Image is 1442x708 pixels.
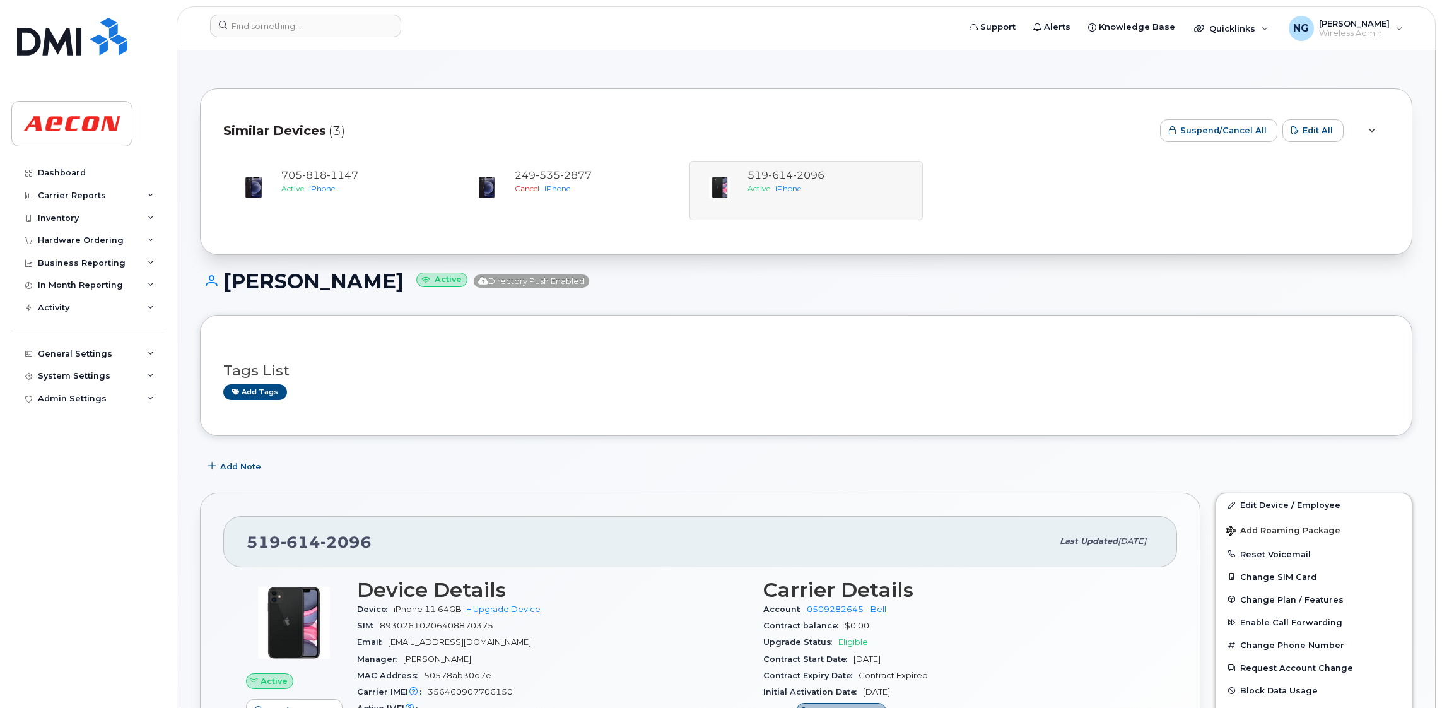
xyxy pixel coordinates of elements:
span: Email [357,637,388,647]
span: MAC Address [357,671,424,680]
span: Last updated [1060,536,1118,546]
span: [DATE] [853,654,881,664]
h3: Tags List [223,363,1389,379]
span: Add Roaming Package [1226,526,1340,538]
span: Directory Push Enabled [474,274,589,288]
span: Similar Devices [223,122,326,140]
button: Edit All [1282,119,1344,142]
a: 7058181147ActiveiPhone [231,168,449,213]
img: iPhone_12.jpg [241,175,266,200]
span: 1147 [327,169,358,181]
a: + Upgrade Device [467,605,541,614]
span: Active [261,675,288,687]
span: [DATE] [863,687,890,697]
span: Add Note [220,461,261,473]
span: Suspend/Cancel All [1180,124,1267,136]
span: 818 [302,169,327,181]
span: 50578ab30d7e [424,671,491,680]
button: Suspend/Cancel All [1160,119,1277,142]
a: 0509282645 - Bell [807,605,886,614]
span: Edit All [1303,124,1333,136]
span: 705 [281,169,358,181]
span: Account [763,605,807,614]
span: $0.00 [845,621,869,630]
span: 2096 [320,533,372,552]
span: Device [357,605,394,614]
h3: Device Details [357,579,748,601]
button: Enable Call Forwarding [1216,611,1412,634]
span: 535 [536,169,560,181]
span: Contract Expired [859,671,928,680]
a: 2495352877CanceliPhone [464,168,683,213]
span: Contract Start Date [763,654,853,664]
button: Add Roaming Package [1216,517,1412,543]
span: Manager [357,654,403,664]
span: Enable Call Forwarding [1240,618,1342,627]
h1: [PERSON_NAME] [200,270,1412,292]
span: iPhone 11 64GB [394,605,462,614]
button: Change Phone Number [1216,634,1412,656]
span: Upgrade Status [763,637,838,647]
span: Active [281,184,304,193]
span: [EMAIL_ADDRESS][DOMAIN_NAME] [388,637,531,647]
a: Edit Device / Employee [1216,493,1412,516]
span: Carrier IMEI [357,687,428,697]
button: Request Account Change [1216,656,1412,679]
span: (3) [329,122,345,140]
span: 2877 [560,169,592,181]
span: Change Plan / Features [1240,594,1344,604]
button: Change Plan / Features [1216,588,1412,611]
button: Change SIM Card [1216,565,1412,588]
span: Contract balance [763,621,845,630]
span: [DATE] [1118,536,1146,546]
span: Initial Activation Date [763,687,863,697]
button: Block Data Usage [1216,679,1412,702]
a: Add tags [223,384,287,400]
small: Active [416,273,467,287]
button: Add Note [200,455,272,478]
span: iPhone [544,184,570,193]
img: iPhone_12.jpg [474,175,500,200]
h3: Carrier Details [763,579,1154,601]
span: 89302610206408870375 [380,621,493,630]
span: Eligible [838,637,868,647]
span: 614 [281,533,320,552]
span: Contract Expiry Date [763,671,859,680]
span: 519 [247,533,372,552]
span: iPhone [309,184,335,193]
span: 249 [515,169,592,181]
span: SIM [357,621,380,630]
span: [PERSON_NAME] [403,654,471,664]
img: iPhone_11.jpg [256,585,332,661]
span: Cancel [515,184,539,193]
button: Reset Voicemail [1216,543,1412,565]
span: 356460907706150 [428,687,513,697]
